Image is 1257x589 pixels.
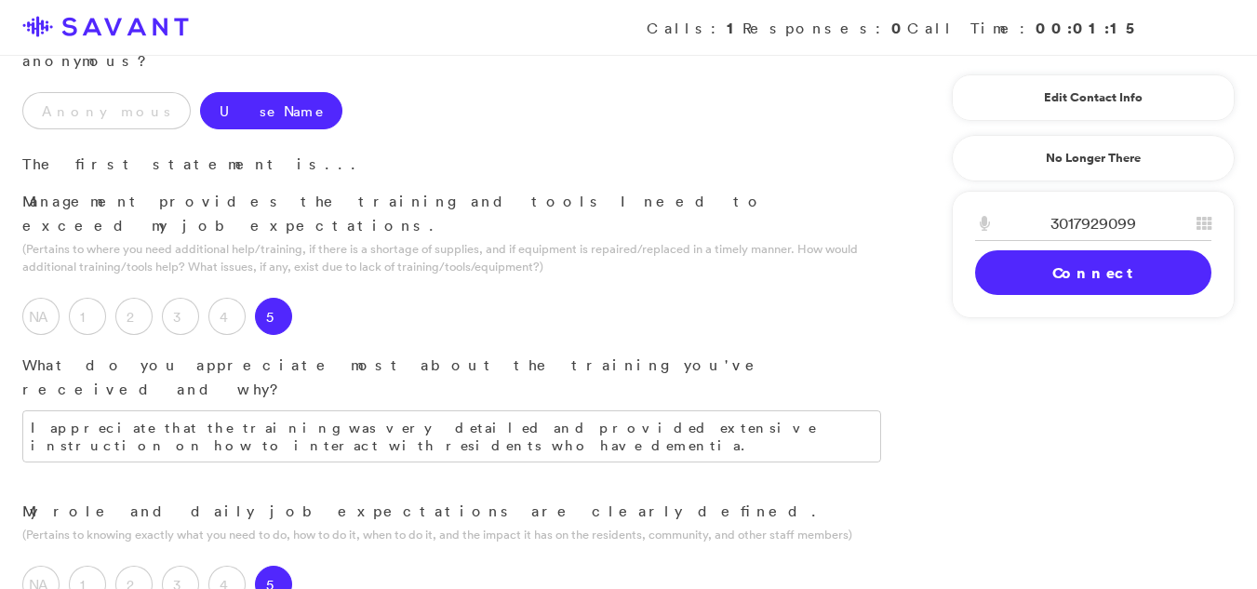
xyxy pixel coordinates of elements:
[22,190,881,237] p: Management provides the training and tools I need to exceed my job expectations.
[1036,18,1142,38] strong: 00:01:15
[69,298,106,335] label: 1
[115,298,153,335] label: 2
[208,298,246,335] label: 4
[22,153,881,177] p: The first statement is...
[22,354,881,401] p: What do you appreciate most about the training you've received and why?
[891,18,907,38] strong: 0
[975,83,1211,113] a: Edit Contact Info
[727,18,742,38] strong: 1
[22,526,881,543] p: (Pertains to knowing exactly what you need to do, how to do it, when to do it, and the impact it ...
[22,500,881,524] p: My role and daily job expectations are clearly defined.
[952,135,1235,181] a: No Longer There
[200,92,342,129] label: Use Name
[22,92,191,129] label: Anonymous
[255,298,292,335] label: 5
[22,298,60,335] label: NA
[22,240,881,275] p: (Pertains to where you need additional help/training, if there is a shortage of supplies, and if ...
[162,298,199,335] label: 3
[975,250,1211,295] a: Connect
